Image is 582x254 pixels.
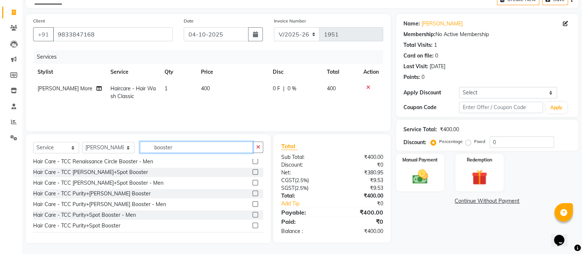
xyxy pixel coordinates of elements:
label: Fixed [474,138,485,145]
input: Search or Scan [140,142,253,153]
div: Last Visit: [403,63,428,70]
div: ₹380.95 [332,169,389,177]
img: _gift.svg [467,168,492,187]
div: ₹9.53 [332,177,389,184]
label: Manual Payment [402,157,438,163]
span: 400 [327,85,336,92]
label: Percentage [439,138,463,145]
div: Discount: [403,139,426,146]
button: +91 [33,27,54,41]
div: Hair Care - TCC [PERSON_NAME]+Spot Booster [33,168,148,176]
div: Service Total: [403,126,437,133]
label: Redemption [467,157,492,163]
div: 1 [434,41,437,49]
div: Total Visits: [403,41,433,49]
div: Points: [403,73,420,81]
div: Hair Care - TCC Purity+[PERSON_NAME] Booster - Men [33,201,166,208]
th: Service [106,64,160,80]
th: Total [322,64,359,80]
a: Add Tip [275,200,341,208]
div: ₹400.00 [332,153,389,161]
div: ( ) [275,184,332,192]
div: Hair Care - TCC Purity+[PERSON_NAME] Booster [33,190,151,198]
iframe: chat widget [551,225,575,247]
label: Date [184,18,194,24]
div: [DATE] [430,63,445,70]
div: Net: [275,169,332,177]
div: ₹400.00 [440,126,459,133]
button: Apply [546,102,567,113]
th: Qty [160,64,196,80]
div: ₹9.53 [332,184,389,192]
input: Enter Offer / Coupon Code [459,102,543,113]
span: Haircare - Hair Wash Classic [110,85,156,100]
div: ( ) [275,177,332,184]
span: 1 [165,85,167,92]
div: Balance : [275,227,332,235]
div: Membership: [403,31,435,38]
input: Search by Name/Mobile/Email/Code [53,27,173,41]
span: [PERSON_NAME] More [38,85,92,92]
span: 400 [201,85,210,92]
a: Continue Without Payment [398,197,577,205]
div: Sub Total: [275,153,332,161]
div: Hair Care - TCC Renaissance Circle Booster - Men [33,158,153,166]
span: CGST [281,177,294,184]
a: [PERSON_NAME] [421,20,463,28]
div: Hair Care - TCC Purity+Spot Booster - Men [33,211,136,219]
div: 0 [435,52,438,60]
span: 0 F [273,85,280,93]
th: Price [197,64,268,80]
span: 2.5% [296,185,307,191]
div: Total: [275,192,332,200]
span: SGST [281,185,294,191]
div: Hair Care - TCC Purity+Spot Booster [33,222,120,230]
div: ₹400.00 [332,208,389,217]
th: Action [359,64,383,80]
span: 2.5% [296,177,307,183]
div: ₹0 [342,200,389,208]
div: ₹0 [332,161,389,169]
div: Payable: [275,208,332,217]
div: Hair Care - TCC [PERSON_NAME]+Spot Booster - Men [33,179,163,187]
span: 0 % [288,85,296,93]
img: _cash.svg [408,168,433,186]
label: Invoice Number [274,18,306,24]
th: Stylist [33,64,106,80]
div: Services [34,50,389,64]
div: ₹0 [332,217,389,226]
div: 0 [421,73,424,81]
span: Total [281,142,298,150]
div: Paid: [275,217,332,226]
div: No Active Membership [403,31,571,38]
div: Apply Discount [403,89,459,97]
span: | [283,85,285,93]
div: Discount: [275,161,332,169]
div: Coupon Code [403,104,459,111]
div: ₹400.00 [332,227,389,235]
div: Name: [403,20,420,28]
th: Disc [268,64,322,80]
label: Client [33,18,45,24]
div: Card on file: [403,52,434,60]
div: ₹400.00 [332,192,389,200]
